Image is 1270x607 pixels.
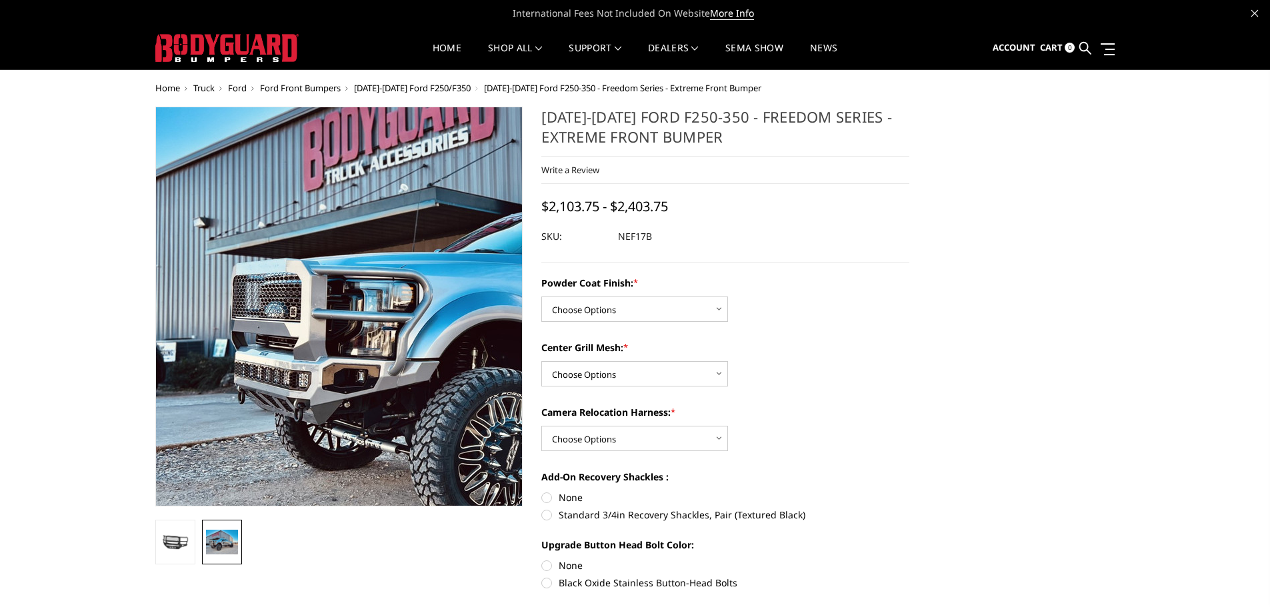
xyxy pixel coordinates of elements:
[541,576,909,590] label: Black Oxide Stainless Button-Head Bolts
[541,508,909,522] label: Standard 3/4in Recovery Shackles, Pair (Textured Black)
[541,490,909,504] label: None
[159,533,191,551] img: 2017-2022 Ford F250-350 - Freedom Series - Extreme Front Bumper
[541,276,909,290] label: Powder Coat Finish:
[155,82,180,94] a: Home
[1040,41,1063,53] span: Cart
[541,340,909,354] label: Center Grill Mesh:
[155,107,523,506] a: 2017-2022 Ford F250-350 - Freedom Series - Extreme Front Bumper
[1065,43,1075,53] span: 0
[488,43,542,69] a: shop all
[228,82,247,94] a: Ford
[710,7,754,20] a: More Info
[206,530,238,554] img: 2017-2022 Ford F250-350 - Freedom Series - Extreme Front Bumper
[193,82,215,94] a: Truck
[1203,543,1270,607] iframe: Chat Widget
[541,470,909,484] label: Add-On Recovery Shackles :
[541,197,668,215] span: $2,103.75 - $2,403.75
[541,558,909,572] label: None
[725,43,783,69] a: SEMA Show
[810,43,837,69] a: News
[433,43,461,69] a: Home
[541,225,608,249] dt: SKU:
[993,41,1035,53] span: Account
[618,225,652,249] dd: NEF17B
[541,164,599,176] a: Write a Review
[1040,30,1075,66] a: Cart 0
[569,43,621,69] a: Support
[354,82,471,94] a: [DATE]-[DATE] Ford F250/F350
[541,107,909,157] h1: [DATE]-[DATE] Ford F250-350 - Freedom Series - Extreme Front Bumper
[155,34,299,62] img: BODYGUARD BUMPERS
[993,30,1035,66] a: Account
[260,82,341,94] a: Ford Front Bumpers
[648,43,699,69] a: Dealers
[484,82,761,94] span: [DATE]-[DATE] Ford F250-350 - Freedom Series - Extreme Front Bumper
[541,538,909,552] label: Upgrade Button Head Bolt Color:
[541,405,909,419] label: Camera Relocation Harness:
